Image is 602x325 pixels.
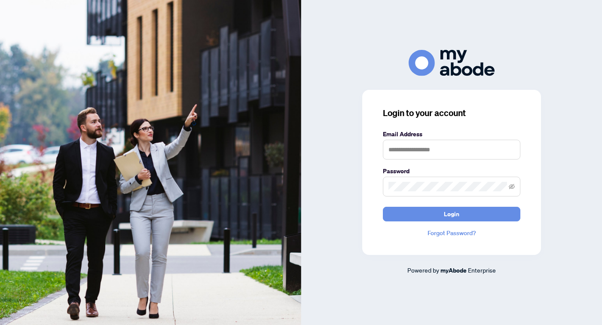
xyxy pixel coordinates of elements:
button: Login [383,207,520,221]
h3: Login to your account [383,107,520,119]
span: Powered by [407,266,439,274]
a: myAbode [440,266,467,275]
img: ma-logo [409,50,495,76]
span: eye-invisible [509,184,515,190]
label: Password [383,166,520,176]
span: Login [444,207,459,221]
span: Enterprise [468,266,496,274]
label: Email Address [383,129,520,139]
a: Forgot Password? [383,228,520,238]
